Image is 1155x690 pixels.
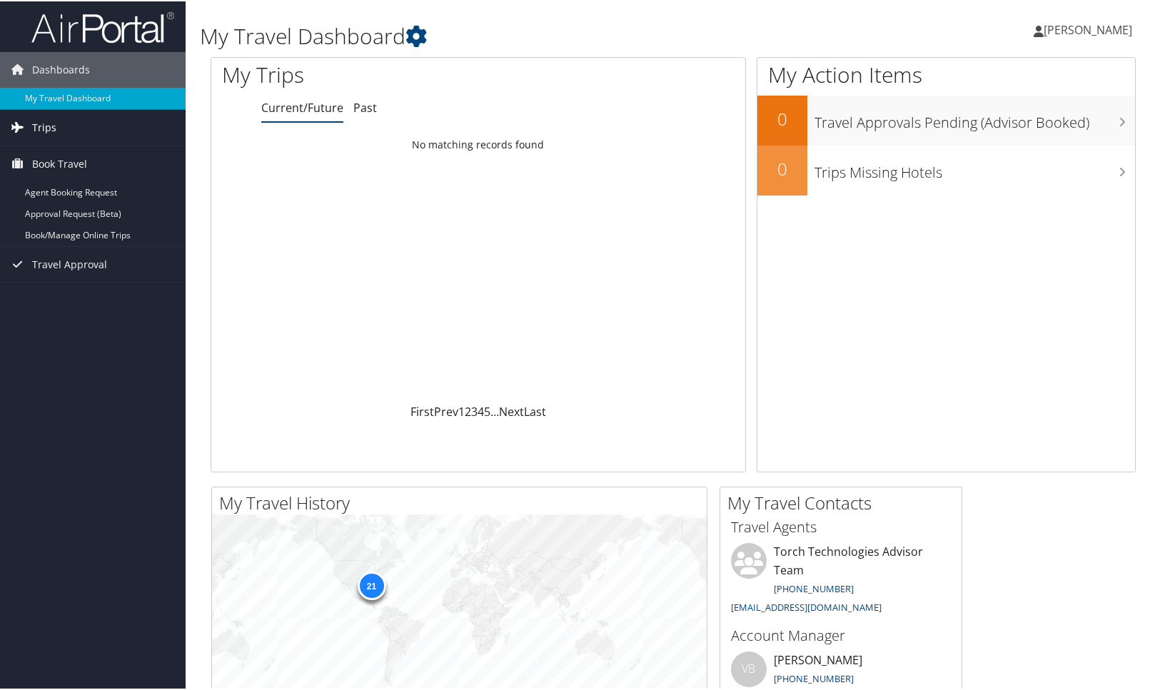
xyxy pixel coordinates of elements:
[353,98,377,114] a: Past
[458,402,465,418] a: 1
[757,106,807,130] h2: 0
[478,402,484,418] a: 4
[410,402,434,418] a: First
[727,489,962,514] h2: My Travel Contacts
[499,402,524,418] a: Next
[731,650,767,686] div: VB
[32,245,107,281] span: Travel Approval
[357,569,385,598] div: 21
[524,402,546,418] a: Last
[31,9,174,43] img: airportal-logo.png
[774,581,854,594] a: [PHONE_NUMBER]
[1034,7,1146,50] a: [PERSON_NAME]
[219,489,707,514] h2: My Travel History
[724,542,958,618] li: Torch Technologies Advisor Team
[434,402,458,418] a: Prev
[757,59,1135,88] h1: My Action Items
[211,131,745,156] td: No matching records found
[32,145,87,181] span: Book Travel
[471,402,478,418] a: 3
[731,516,951,536] h3: Travel Agents
[261,98,343,114] a: Current/Future
[200,20,831,50] h1: My Travel Dashboard
[757,94,1135,144] a: 0Travel Approvals Pending (Advisor Booked)
[490,402,499,418] span: …
[731,624,951,644] h3: Account Manager
[731,599,882,612] a: [EMAIL_ADDRESS][DOMAIN_NAME]
[32,51,90,86] span: Dashboards
[222,59,512,88] h1: My Trips
[757,156,807,180] h2: 0
[32,108,56,144] span: Trips
[814,154,1135,181] h3: Trips Missing Hotels
[814,104,1135,131] h3: Travel Approvals Pending (Advisor Booked)
[757,144,1135,194] a: 0Trips Missing Hotels
[465,402,471,418] a: 2
[1044,21,1132,36] span: [PERSON_NAME]
[774,671,854,684] a: [PHONE_NUMBER]
[484,402,490,418] a: 5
